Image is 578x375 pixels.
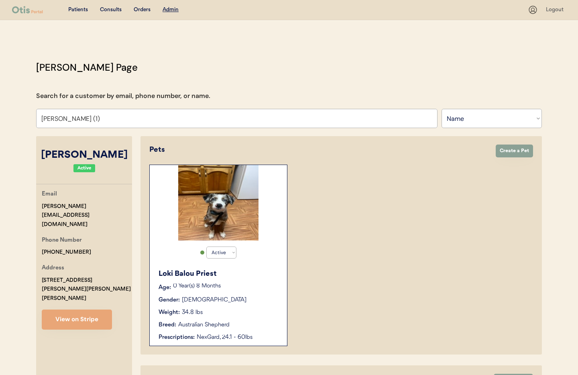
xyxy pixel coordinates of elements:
div: Logout [546,6,566,14]
div: Prescriptions: [159,333,195,342]
div: [PHONE_NUMBER] [42,248,91,257]
div: [PERSON_NAME][EMAIL_ADDRESS][DOMAIN_NAME] [42,202,132,229]
div: Loki Balou Priest [159,269,279,279]
u: Admin [163,7,179,12]
div: Search for a customer by email, phone number, or name. [36,91,210,101]
div: Orders [134,6,151,14]
div: Gender: [159,296,180,304]
div: 34.8 lbs [182,308,203,317]
div: Weight: [159,308,180,317]
div: NexGard, 24.1 - 60lbs [197,333,279,342]
div: Patients [68,6,88,14]
div: Phone Number [42,236,82,246]
div: [PERSON_NAME] Page [36,60,138,75]
button: Create a Pet [496,145,533,157]
div: [DEMOGRAPHIC_DATA] [182,296,246,304]
div: Email [42,190,57,200]
button: View on Stripe [42,310,112,330]
div: Consults [100,6,122,14]
div: [STREET_ADDRESS][PERSON_NAME][PERSON_NAME][PERSON_NAME] [42,276,132,303]
div: Australian Shepherd [178,321,230,329]
p: 0 Year(s) 8 Months [173,283,279,289]
div: Pets [149,145,488,155]
div: Breed: [159,321,176,329]
div: Age: [159,283,171,292]
div: [PERSON_NAME] [36,148,132,163]
img: image.jpg [178,165,258,240]
div: Address [42,263,64,273]
input: Search by name [36,109,438,128]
